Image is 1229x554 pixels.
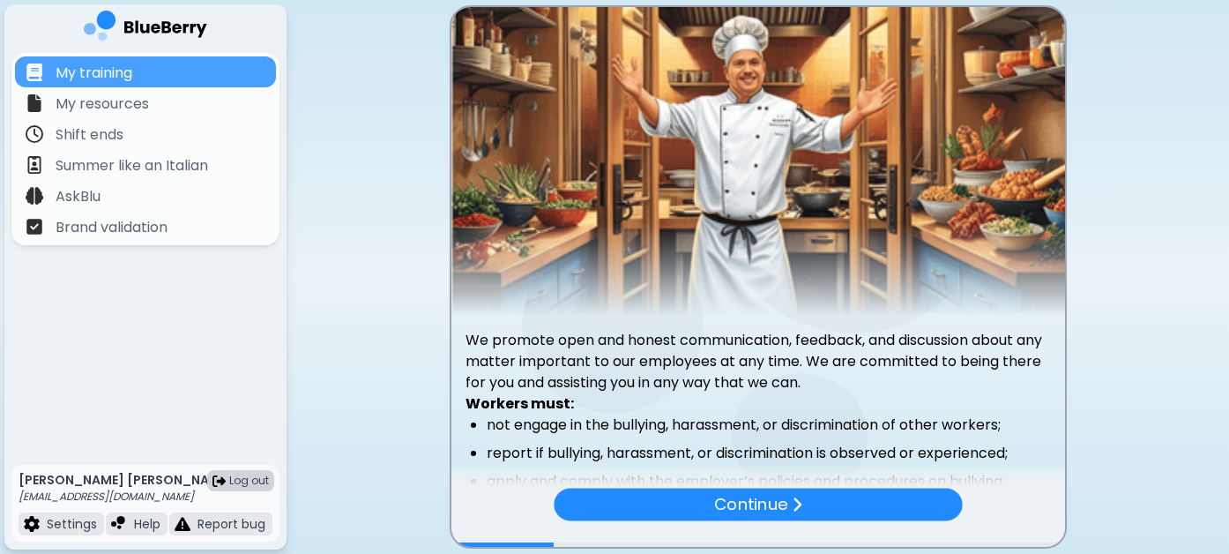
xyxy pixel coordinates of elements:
[56,63,132,84] p: My training
[487,415,1051,436] li: not engage in the bullying, harassment, or discrimination of other workers;
[466,330,1051,393] p: We promote open and honest communication, feedback, and discussion about any matter important to ...
[229,474,269,488] span: Log out
[451,7,1065,316] img: video thumbnail
[56,217,168,238] p: Brand validation
[197,516,265,532] p: Report bug
[26,156,43,174] img: file icon
[26,187,43,205] img: file icon
[24,516,40,532] img: file icon
[84,11,207,47] img: company logo
[26,125,43,143] img: file icon
[714,491,787,517] p: Continue
[175,516,190,532] img: file icon
[212,475,226,488] img: logout
[26,94,43,112] img: file icon
[47,516,97,532] p: Settings
[791,496,801,513] img: file icon
[19,472,233,488] p: [PERSON_NAME] [PERSON_NAME]
[19,490,233,504] p: [EMAIL_ADDRESS][DOMAIN_NAME]
[26,218,43,236] img: file icon
[56,155,208,176] p: Summer like an Italian
[466,393,574,414] strong: Workers must:
[26,64,43,81] img: file icon
[487,443,1051,464] li: report if bullying, harassment, or discrimination is observed or experienced;
[134,516,160,532] p: Help
[56,94,149,115] p: My resources
[56,124,123,146] p: Shift ends
[56,186,101,207] p: AskBlu
[111,516,127,532] img: file icon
